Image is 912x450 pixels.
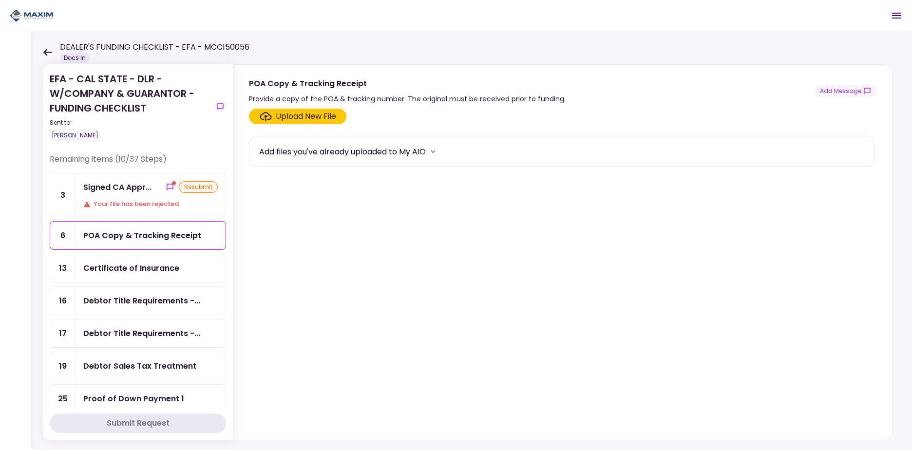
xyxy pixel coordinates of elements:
[426,144,440,159] button: more
[50,384,226,413] a: 25Proof of Down Payment 1
[50,286,226,315] a: 16Debtor Title Requirements - Other Requirements
[233,64,893,440] div: POA Copy & Tracking ReceiptProvide a copy of the POA & tracking number. The original must be rece...
[50,352,76,380] div: 19
[10,8,54,23] img: Partner icon
[50,173,76,217] div: 3
[50,319,76,347] div: 17
[83,181,152,193] div: Signed CA Approval & Disclosure Forms
[276,111,336,122] div: Upload New File
[50,254,76,282] div: 13
[60,53,90,63] div: Docs In
[50,413,226,433] button: Submit Request
[83,295,200,307] div: Debtor Title Requirements - Other Requirements
[249,109,346,124] span: Click here to upload the required document
[50,222,76,249] div: 6
[179,181,218,193] div: resubmit
[83,393,184,405] div: Proof of Down Payment 1
[50,221,226,250] a: 6POA Copy & Tracking Receipt
[50,352,226,380] a: 19Debtor Sales Tax Treatment
[83,262,179,274] div: Certificate of Insurance
[50,153,226,173] div: Remaining items (10/37 Steps)
[83,229,201,242] div: POA Copy & Tracking Receipt
[885,4,908,27] button: Open menu
[50,118,210,127] div: Sent to:
[50,72,210,142] div: EFA - CAL STATE - DLR - W/COMPANY & GUARANTOR - FUNDING CHECKLIST
[815,85,876,97] button: show-messages
[164,181,176,193] button: show-messages
[50,319,226,348] a: 17Debtor Title Requirements - Proof of IRP or Exemption
[107,417,170,429] div: Submit Request
[50,129,100,142] div: [PERSON_NAME]
[50,287,76,315] div: 16
[83,327,200,339] div: Debtor Title Requirements - Proof of IRP or Exemption
[83,360,196,372] div: Debtor Sales Tax Treatment
[50,173,226,217] a: 3Signed CA Approval & Disclosure Formsshow-messagesresubmitYour file has been rejected
[83,199,218,209] div: Your file has been rejected
[214,101,226,112] button: show-messages
[60,41,249,53] h1: DEALER'S FUNDING CHECKLIST - EFA - MCC150056
[249,77,566,90] div: POA Copy & Tracking Receipt
[50,385,76,412] div: 25
[249,93,566,105] div: Provide a copy of the POA & tracking number. The original must be received prior to funding.
[50,254,226,282] a: 13Certificate of Insurance
[259,146,426,158] div: Add files you've already uploaded to My AIO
